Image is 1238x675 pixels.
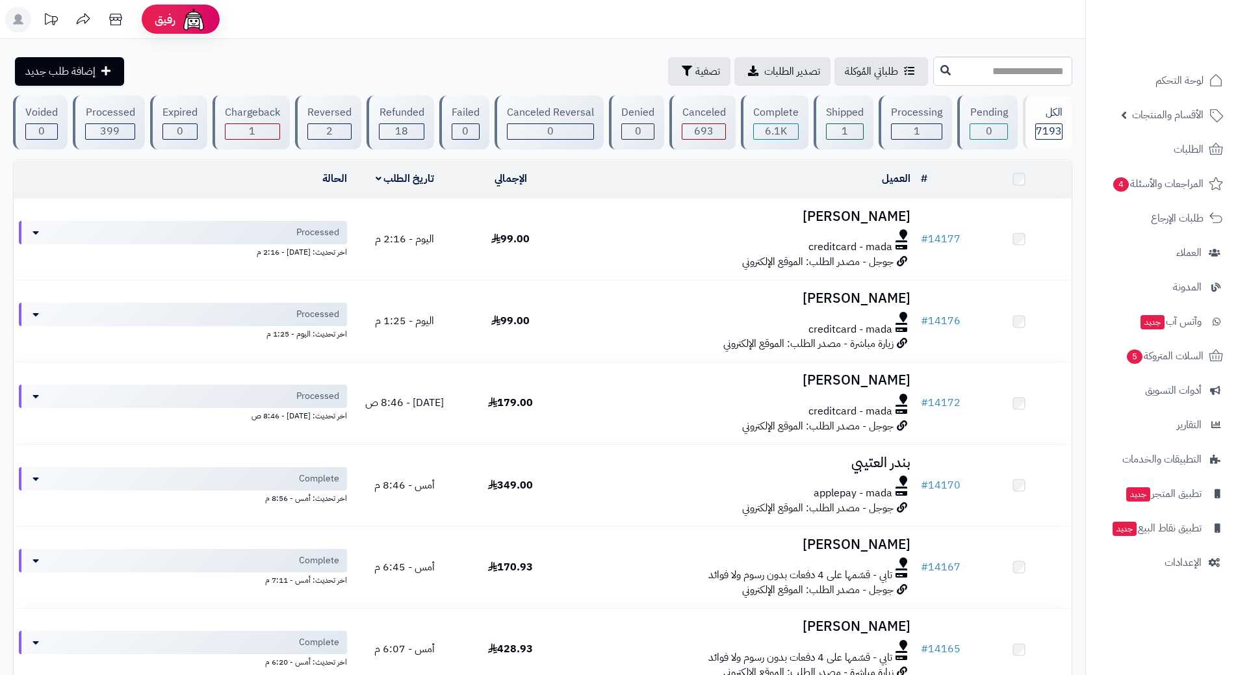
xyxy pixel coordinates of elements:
span: 0 [177,123,183,139]
button: تصفية [668,57,730,86]
span: 399 [100,123,120,139]
a: تصدير الطلبات [734,57,831,86]
a: الإعدادات [1094,547,1230,578]
span: جديد [1126,487,1150,502]
a: #14170 [921,478,961,493]
span: 99.00 [491,313,530,329]
span: # [921,478,928,493]
span: 179.00 [488,395,533,411]
a: Expired 0 [148,96,210,149]
a: السلات المتروكة5 [1094,340,1230,372]
span: وآتس آب [1139,312,1202,331]
span: 0 [462,123,469,139]
span: جوجل - مصدر الطلب: الموقع الإلكتروني [742,254,894,270]
span: 0 [986,123,992,139]
a: طلبات الإرجاع [1094,203,1230,234]
span: 6.1K [765,123,787,139]
span: جديد [1113,522,1137,536]
div: Canceled Reversal [507,105,594,120]
span: Complete [299,636,339,649]
span: أدوات التسويق [1145,381,1202,400]
a: لوحة التحكم [1094,65,1230,96]
span: 1 [842,123,848,139]
span: # [921,395,928,411]
a: Chargeback 1 [210,96,292,149]
span: Complete [299,472,339,485]
div: Canceled [682,105,725,120]
a: تحديثات المنصة [34,6,67,36]
div: Processed [85,105,135,120]
span: # [921,559,928,575]
div: Shipped [826,105,864,120]
a: Shipped 1 [811,96,876,149]
span: اليوم - 2:16 م [375,231,434,247]
span: 2 [326,123,333,139]
a: المدونة [1094,272,1230,303]
span: # [921,231,928,247]
div: 6078 [754,124,798,139]
div: اخر تحديث: أمس - 8:56 م [19,490,347,504]
span: جوجل - مصدر الطلب: الموقع الإلكتروني [742,500,894,516]
a: التطبيقات والخدمات [1094,444,1230,475]
a: إضافة طلب جديد [15,57,124,86]
span: 1 [249,123,255,139]
div: 399 [86,124,134,139]
a: #14165 [921,641,961,657]
div: Complete [753,105,799,120]
a: Processed 399 [70,96,147,149]
a: تطبيق نقاط البيعجديد [1094,513,1230,544]
a: وآتس آبجديد [1094,306,1230,337]
span: Processed [296,226,339,239]
div: 0 [26,124,57,139]
span: زيارة مباشرة - مصدر الطلب: الموقع الإلكتروني [723,336,894,351]
span: أمس - 6:07 م [374,641,435,657]
span: تطبيق المتجر [1125,485,1202,503]
span: جوجل - مصدر الطلب: الموقع الإلكتروني [742,582,894,598]
span: 0 [635,123,641,139]
span: # [921,313,928,329]
div: اخر تحديث: اليوم - 1:25 م [19,326,347,340]
a: Reversed 2 [292,96,364,149]
span: 0 [547,123,554,139]
span: 349.00 [488,478,533,493]
span: الطلبات [1174,140,1204,159]
a: الحالة [322,171,347,186]
span: 7193 [1036,123,1062,139]
span: المدونة [1173,278,1202,296]
div: 693 [682,124,725,139]
a: Complete 6.1K [738,96,811,149]
a: طلباتي المُوكلة [834,57,928,86]
span: التطبيقات والخدمات [1122,450,1202,468]
span: التقارير [1177,416,1202,434]
div: 18 [380,124,423,139]
div: 1 [892,124,942,139]
a: العميل [882,171,910,186]
a: #14176 [921,313,961,329]
span: 0 [38,123,45,139]
a: المراجعات والأسئلة4 [1094,168,1230,199]
span: creditcard - mada [808,404,892,419]
div: Pending [970,105,1007,120]
div: Chargeback [225,105,280,120]
span: جوجل - مصدر الطلب: الموقع الإلكتروني [742,418,894,434]
div: 0 [508,124,593,139]
div: Expired [162,105,198,120]
span: تابي - قسّمها على 4 دفعات بدون رسوم ولا فوائد [708,650,892,665]
span: 18 [395,123,408,139]
span: رفيق [155,12,175,27]
span: تصفية [695,64,720,79]
span: المراجعات والأسئلة [1112,175,1204,193]
div: Denied [621,105,654,120]
div: اخر تحديث: أمس - 7:11 م [19,572,347,586]
span: 1 [914,123,920,139]
img: ai-face.png [181,6,207,32]
span: 693 [694,123,714,139]
a: Refunded 18 [364,96,436,149]
span: 170.93 [488,559,533,575]
h3: [PERSON_NAME] [569,537,910,552]
span: طلبات الإرجاع [1151,209,1204,227]
div: Refunded [379,105,424,120]
span: العملاء [1176,244,1202,262]
div: 0 [970,124,1007,139]
span: تصدير الطلبات [764,64,820,79]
